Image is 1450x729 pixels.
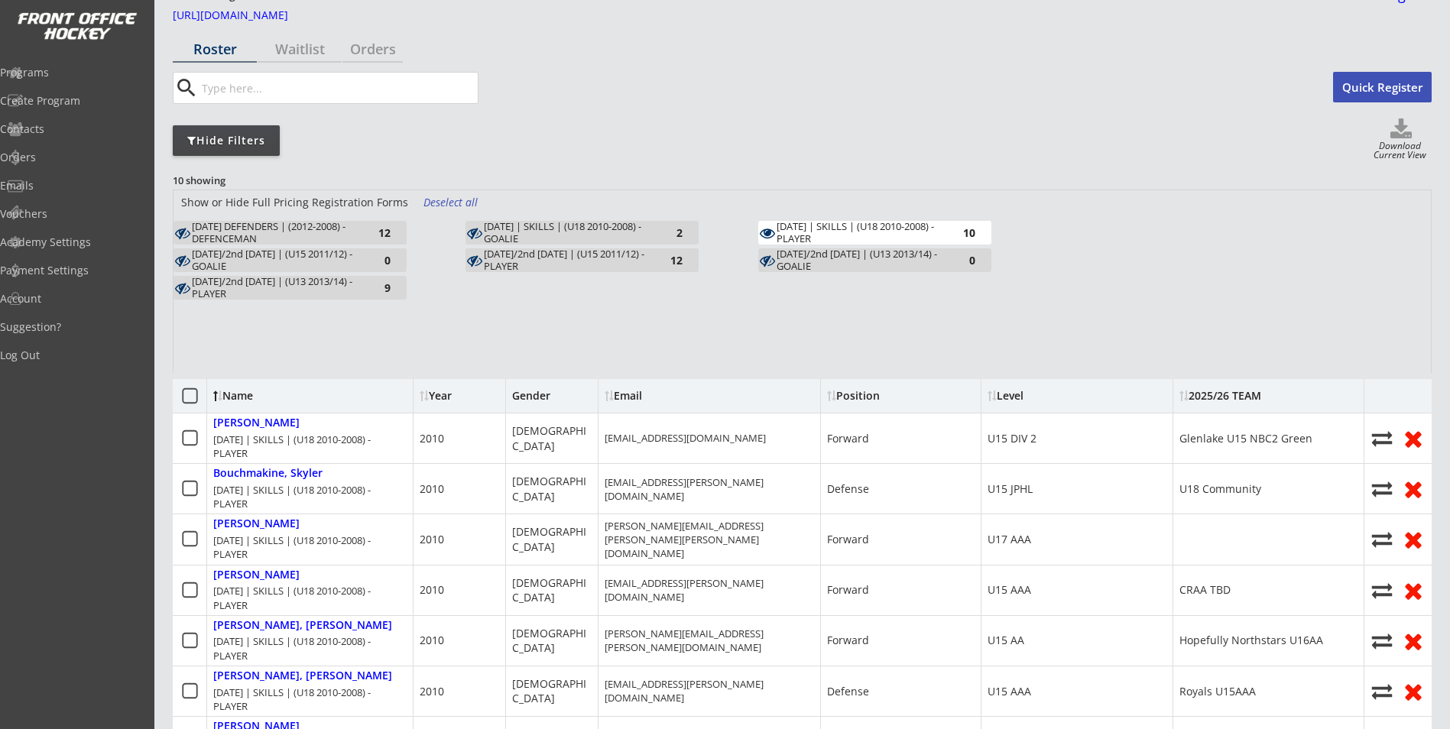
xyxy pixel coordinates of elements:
div: [EMAIL_ADDRESS][DOMAIN_NAME] [605,431,766,445]
div: THURSDAY | SKILLS | (U18 2010-2008) - GOALIE [484,221,652,245]
div: THURSDAY | SKILLS | (U18 2010-2008) - PLAYER [777,221,945,245]
div: 2010 [420,633,444,648]
div: TUESDAY/2nd FRIDAY | (U15 2011/12) - PLAYER [484,248,652,272]
div: Forward [827,582,869,598]
div: WEDNESDAY/2nd FRIDAY | (U13 2013/14) - GOALIE [777,248,945,272]
div: Waitlist [258,42,342,56]
div: Deselect all [423,195,480,210]
div: [EMAIL_ADDRESS][PERSON_NAME][DOMAIN_NAME] [605,576,813,604]
div: [EMAIL_ADDRESS][PERSON_NAME][DOMAIN_NAME] [605,677,813,705]
div: [PERSON_NAME][EMAIL_ADDRESS][PERSON_NAME][DOMAIN_NAME] [605,627,813,654]
div: MONDAY DEFENDERS | (2012-2008) - DEFENCEMAN [192,221,360,245]
div: [DATE] | SKILLS | (U18 2010-2008) - PLAYER [213,483,407,510]
div: U15 JPHL [988,481,1033,497]
div: Glenlake U15 NBC2 Green [1179,431,1312,446]
div: [PERSON_NAME][EMAIL_ADDRESS][PERSON_NAME][PERSON_NAME][DOMAIN_NAME] [605,519,813,561]
div: 2010 [420,532,444,547]
div: 9 [360,282,391,293]
div: 2 [652,227,683,238]
div: Hopefully Northstars U16AA [1179,633,1323,648]
button: search [174,76,199,100]
div: 2025/26 TEAM [1179,390,1261,401]
div: Year [420,390,499,401]
div: Name [213,390,338,401]
div: U15 AA [988,633,1024,648]
div: [DEMOGRAPHIC_DATA] [512,676,592,706]
div: [DEMOGRAPHIC_DATA] [512,575,592,605]
div: 12 [360,227,391,238]
div: Bouchmakine, Skyler [213,467,323,480]
button: Remove from roster (no refund) [1401,578,1426,602]
div: 2010 [420,431,444,446]
div: Orders [342,42,403,56]
div: [DATE]/2nd [DATE] | (U13 2013/14) - PLAYER [192,276,360,300]
div: Email [605,390,742,401]
div: 2010 [420,481,444,497]
div: Hide Filters [173,133,280,148]
div: [DEMOGRAPHIC_DATA] [512,626,592,656]
button: Move player [1371,630,1393,651]
div: [DATE] DEFENDERS | (2012-2008) - DEFENCEMAN [192,221,360,245]
div: [DATE] | SKILLS | (U18 2010-2008) - GOALIE [484,221,652,245]
div: Forward [827,633,869,648]
div: U17 AAA [988,532,1031,547]
div: Defense [827,481,869,497]
div: TUESDAY/2nd FRIDAY | (U15 2011/12) - GOALIE [192,248,360,272]
div: [PERSON_NAME], [PERSON_NAME] [213,619,392,632]
div: [DEMOGRAPHIC_DATA] [512,524,592,554]
div: Forward [827,532,869,547]
button: Move player [1371,580,1393,601]
div: Roster [173,42,257,56]
div: [PERSON_NAME] [213,517,300,530]
div: 10 [945,227,975,238]
div: [PERSON_NAME], [PERSON_NAME] [213,669,392,682]
input: Type here... [199,73,478,103]
div: [DATE]/2nd [DATE] | (U15 2011/12) - GOALIE [192,248,360,272]
div: [DEMOGRAPHIC_DATA] [512,423,592,453]
button: Remove from roster (no refund) [1401,679,1426,703]
div: [DATE] | SKILLS | (U18 2010-2008) - PLAYER [777,221,945,245]
div: CRAA TBD [1179,582,1231,598]
div: Show or Hide Full Pricing Registration Forms [174,195,416,210]
div: Royals U15AAA [1179,684,1256,699]
img: FOH%20White%20Logo%20Transparent.png [17,12,138,40]
div: [DEMOGRAPHIC_DATA] [512,474,592,504]
div: U15 AAA [988,582,1031,598]
div: [DATE] | SKILLS | (U18 2010-2008) - PLAYER [213,433,407,460]
div: [DATE] | SKILLS | (U18 2010-2008) - PLAYER [213,634,407,662]
div: U18 Community [1179,481,1261,497]
button: Move player [1371,681,1393,701]
div: Position [827,390,965,401]
button: Move player [1371,529,1393,549]
div: Forward [827,431,869,446]
div: [EMAIL_ADDRESS][PERSON_NAME][DOMAIN_NAME] [605,475,813,503]
div: 12 [652,254,683,266]
a: [URL][DOMAIN_NAME] [173,10,326,27]
button: Remove from roster (no refund) [1401,629,1426,653]
div: 2010 [420,684,444,699]
button: Move player [1371,428,1393,449]
div: U15 DIV 2 [988,431,1036,446]
div: 2010 [420,582,444,598]
button: Remove from roster (no refund) [1401,527,1426,551]
button: Remove from roster (no refund) [1401,477,1426,501]
div: [PERSON_NAME] [213,569,300,582]
div: Download Current View [1368,141,1432,162]
button: Move player [1371,478,1393,499]
div: Level [988,390,1125,401]
button: Click to download full roster. Your browser settings may try to block it, check your security set... [1371,118,1432,141]
div: [DATE]/2nd [DATE] | (U13 2013/14) - GOALIE [777,248,945,272]
button: Remove from roster (no refund) [1401,426,1426,450]
div: [DATE] | SKILLS | (U18 2010-2008) - PLAYER [213,533,407,561]
div: U15 AAA [988,684,1031,699]
div: 10 showing [173,173,283,187]
button: Quick Register [1333,72,1432,102]
div: [PERSON_NAME] [213,416,300,429]
div: [DATE] | SKILLS | (U18 2010-2008) - PLAYER [213,685,407,713]
div: [DATE]/2nd [DATE] | (U15 2011/12) - PLAYER [484,248,652,272]
div: 0 [360,254,391,266]
div: [DATE] | SKILLS | (U18 2010-2008) - PLAYER [213,584,407,611]
div: 0 [945,254,975,266]
div: Gender [512,390,558,401]
div: WEDNESDAY/2nd FRIDAY | (U13 2013/14) - PLAYER [192,276,360,300]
